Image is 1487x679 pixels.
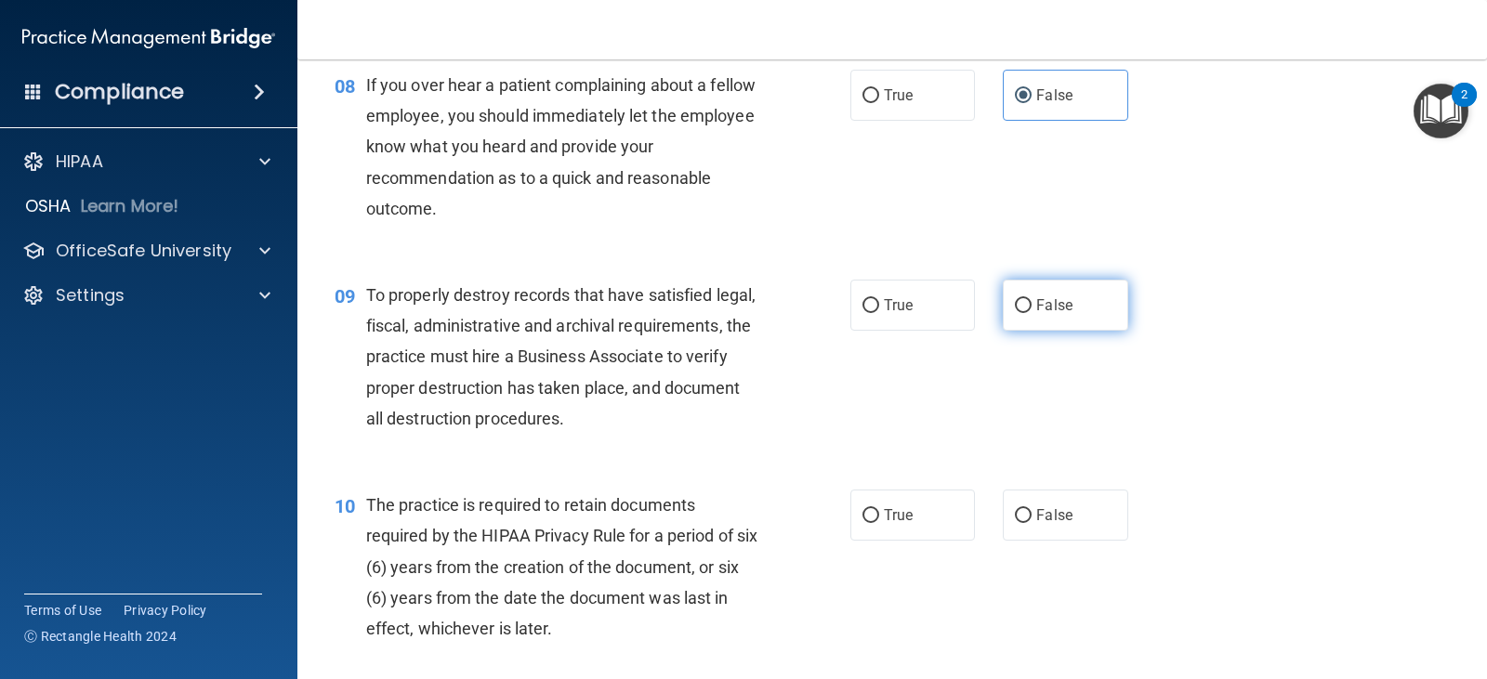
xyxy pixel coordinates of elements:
[1015,299,1032,313] input: False
[55,79,184,105] h4: Compliance
[884,506,913,524] span: True
[56,150,103,173] p: HIPAA
[862,509,879,523] input: True
[24,601,101,620] a: Terms of Use
[884,296,913,314] span: True
[24,627,177,646] span: Ⓒ Rectangle Health 2024
[22,150,270,173] a: HIPAA
[335,285,355,307] span: 09
[22,284,270,307] a: Settings
[56,240,231,262] p: OfficeSafe University
[366,75,756,218] span: If you over hear a patient complaining about a fellow employee, you should immediately let the em...
[862,89,879,103] input: True
[335,75,355,98] span: 08
[22,240,270,262] a: OfficeSafe University
[1015,509,1032,523] input: False
[81,195,179,217] p: Learn More!
[1414,84,1468,138] button: Open Resource Center, 2 new notifications
[335,495,355,517] span: 10
[1015,89,1032,103] input: False
[366,495,757,638] span: The practice is required to retain documents required by the HIPAA Privacy Rule for a period of s...
[22,20,275,57] img: PMB logo
[56,284,125,307] p: Settings
[1036,86,1072,104] span: False
[1461,95,1467,119] div: 2
[862,299,879,313] input: True
[124,601,207,620] a: Privacy Policy
[366,285,756,428] span: To properly destroy records that have satisfied legal, fiscal, administrative and archival requir...
[1036,506,1072,524] span: False
[25,195,72,217] p: OSHA
[884,86,913,104] span: True
[1036,296,1072,314] span: False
